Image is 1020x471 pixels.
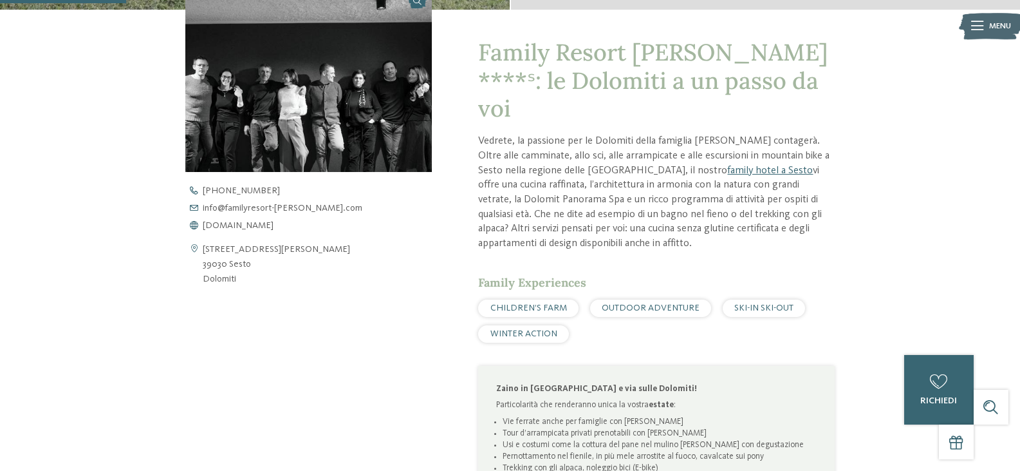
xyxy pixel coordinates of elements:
li: Vie ferrate anche per famiglie con [PERSON_NAME] [503,416,817,428]
span: info@ familyresort-[PERSON_NAME]. com [203,204,362,213]
span: Family Experiences [478,275,586,290]
span: [PHONE_NUMBER] [203,186,280,195]
li: Usi e costumi come la cottura del pane nel mulino [PERSON_NAME] con degustazione [503,439,817,451]
address: [STREET_ADDRESS][PERSON_NAME] 39030 Sesto Dolomiti [203,242,350,287]
span: richiedi [920,396,957,405]
a: [DOMAIN_NAME] [185,221,452,230]
p: Particolarità che renderanno unica la vostra : [496,399,817,411]
a: family hotel a Sesto [727,166,813,176]
a: info@familyresort-[PERSON_NAME].com [185,204,452,213]
span: WINTER ACTION [490,329,557,338]
span: OUTDOOR ADVENTURE [602,303,700,312]
span: [DOMAIN_NAME] [203,221,274,230]
a: richiedi [904,355,974,425]
li: Tour d’arrampicata privati prenotabili con [PERSON_NAME] [503,428,817,439]
strong: Zaino in [GEOGRAPHIC_DATA] e via sulle Dolomiti! [496,385,697,393]
p: Vedrete, la passione per le Dolomiti della famiglia [PERSON_NAME] contagerà. Oltre alle camminate... [478,134,834,251]
li: Pernottamento nel fienile, in più mele arrostite al fuoco, cavalcate sui pony [503,451,817,463]
a: [PHONE_NUMBER] [185,186,452,195]
span: SKI-IN SKI-OUT [734,303,793,312]
span: Family Resort [PERSON_NAME] ****ˢ: le Dolomiti a un passo da voi [478,37,828,122]
span: CHILDREN’S FARM [490,303,567,312]
strong: estate [649,401,674,409]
